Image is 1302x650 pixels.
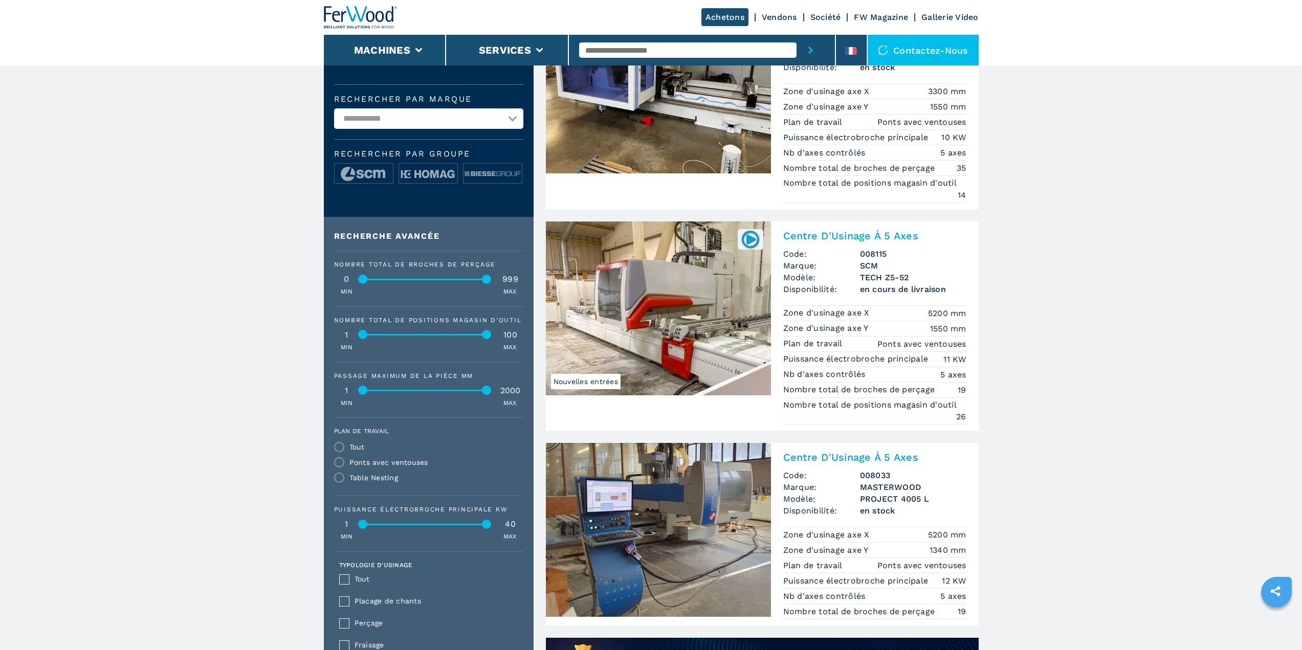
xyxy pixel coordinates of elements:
em: Ponts avec ventouses [877,116,966,128]
h3: 008115 [860,248,966,260]
div: 1 [334,331,360,339]
p: Zone d'usinage axe X [783,529,872,541]
em: 5 axes [940,147,966,159]
p: Nombre total de positions magasin d'outil [783,399,960,411]
em: Ponts avec ventouses [877,559,966,571]
p: Zone d'usinage axe Y [783,323,871,334]
iframe: Chat [1259,604,1294,642]
a: Centre D'Usinage À 5 Axes SCM TECH Z5-52Nouvelles entrées008115Centre D'Usinage À 5 AxesCode:0081... [546,221,979,431]
button: Services [479,44,531,56]
a: Achetons [701,8,748,26]
p: Zone d'usinage axe X [783,86,872,97]
h3: SCM [860,260,966,272]
em: 1550 mm [930,323,966,334]
span: Disponibilité: [783,505,860,517]
span: Marque: [783,260,860,272]
p: Zone d'usinage axe Y [783,101,871,113]
em: 12 KW [942,575,966,587]
em: 19 [958,384,966,396]
em: 10 KW [941,131,966,143]
p: Puissance électrobroche principale [783,132,931,143]
p: Nb d'axes contrôlés [783,369,868,380]
em: 5200 mm [928,307,966,319]
em: 14 [958,189,966,201]
span: en cours de livraison [860,283,966,295]
em: 5 axes [940,590,966,602]
em: Ponts avec ventouses [877,338,966,350]
span: Nouvelles entrées [551,374,621,389]
label: Rechercher par marque [334,95,523,103]
img: image [335,164,393,184]
img: image [464,164,522,184]
span: Code: [783,469,860,481]
p: Nombre total de broches de perçage [783,163,938,174]
img: Contactez-nous [878,45,888,55]
a: Gallerie Video [921,12,979,22]
p: MAX [503,399,517,408]
div: 0 [334,275,360,283]
p: Plan de travail [783,117,845,128]
div: Nombre total de positions magasin d'outil [334,317,523,323]
div: 2000 [498,387,523,395]
p: MAX [503,532,517,541]
p: Nb d'axes contrôlés [783,591,868,602]
div: Table Nesting [349,474,398,481]
a: Société [810,12,841,22]
span: Disponibilité: [783,283,860,295]
p: MIN [341,287,353,296]
div: 40 [498,520,523,528]
span: Placage de chants [355,595,517,607]
span: Code: [783,248,860,260]
em: 11 KW [943,353,966,365]
h3: PROJECT 4005 L [860,493,966,505]
span: Modèle: [783,493,860,505]
div: Recherche avancée [334,232,523,240]
a: Centre D'Usinage À 5 Axes MASTERWOOD PROJECT 4005 LCentre D'Usinage À 5 AxesCode:008033Marque:MAS... [546,443,979,625]
span: en stock [860,505,966,517]
h3: TECH Z5-52 [860,272,966,283]
p: Zone d'usinage axe Y [783,545,871,556]
h2: Centre D'Usinage À 5 Axes [783,451,966,463]
p: MIN [341,532,353,541]
h3: 008033 [860,469,966,481]
h3: MASTERWOOD [860,481,966,493]
p: Zone d'usinage axe X [783,307,872,319]
span: Disponibilité: [783,61,860,73]
div: Puissance électrobroche principale KW [334,506,523,512]
p: Nb d'axes contrôlés [783,147,868,159]
span: Modèle: [783,272,860,283]
img: 008115 [740,229,760,249]
p: Nombre total de positions magasin d'outil [783,177,960,189]
h2: Centre D'Usinage À 5 Axes [783,230,966,242]
img: Centre D'Usinage À 5 Axes MASTERWOOD PROJECT 4005 L [546,443,771,617]
p: MIN [341,343,353,352]
em: 5 axes [940,369,966,380]
span: Perçage [355,617,517,629]
span: en stock [860,61,966,73]
p: MAX [503,343,517,352]
img: Ferwood [324,6,398,29]
label: Plan de travail [334,428,517,434]
em: 5200 mm [928,529,966,541]
span: Marque: [783,481,860,493]
em: 26 [956,411,966,422]
em: 19 [958,606,966,617]
p: Nombre total de broches de perçage [783,384,938,395]
em: 1550 mm [930,101,966,113]
a: sharethis [1263,578,1288,604]
em: 3300 mm [928,85,966,97]
a: Vendons [762,12,797,22]
p: Plan de travail [783,338,845,349]
label: Typologie d'usinage [339,562,413,568]
p: Nombre total de broches de perçage [783,606,938,617]
p: Plan de travail [783,560,845,571]
p: MAX [503,287,517,296]
p: Puissance électrobroche principale [783,353,931,365]
div: 999 [498,275,523,283]
button: Machines [354,44,410,56]
div: 100 [498,331,523,339]
em: 35 [957,162,966,174]
div: 1 [334,520,360,528]
div: Contactez-nous [868,35,979,65]
img: Centre D'Usinage À 5 Axes SCM TECH Z5-52 [546,221,771,395]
